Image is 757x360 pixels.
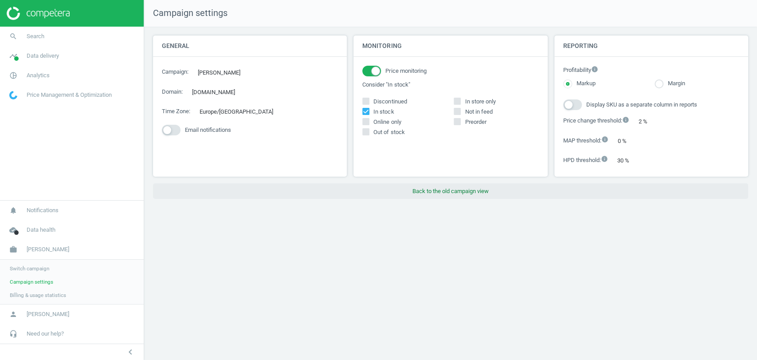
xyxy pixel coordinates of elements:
[563,155,608,165] label: HPD threshold :
[27,245,69,253] span: [PERSON_NAME]
[27,91,112,99] span: Price Management & Optimization
[119,346,141,358] button: chevron_left
[7,7,70,20] img: ajHJNr6hYgQAAAAASUVORK5CYII=
[162,68,188,76] label: Campaign :
[372,118,403,126] span: Online only
[27,310,69,318] span: [PERSON_NAME]
[601,155,608,162] i: info
[5,67,22,84] i: pie_chart_outlined
[193,66,254,79] div: [PERSON_NAME]
[612,154,643,167] div: 30 %
[5,241,22,258] i: work
[195,105,287,119] div: Europe/[GEOGRAPHIC_DATA]
[27,71,50,79] span: Analytics
[187,85,249,99] div: [DOMAIN_NAME]
[10,292,66,299] span: Billing & usage statistics
[5,28,22,45] i: search
[153,36,347,56] h4: General
[613,134,640,148] div: 0 %
[153,183,748,199] button: Back to the old campaign view
[463,98,497,106] span: In store only
[372,108,396,116] span: In stock
[5,222,22,238] i: cloud_done
[554,36,748,56] h4: Reporting
[622,116,629,123] i: info
[27,32,44,40] span: Search
[162,88,183,96] label: Domain :
[9,91,17,99] img: wGWNvw8QSZomAAAAABJRU5ErkJggg==
[27,330,64,338] span: Need our help?
[27,226,55,234] span: Data health
[27,52,59,60] span: Data delivery
[586,101,697,109] span: Display SKU as a separate column in reports
[5,47,22,64] i: timeline
[5,202,22,219] i: notifications
[563,136,608,145] label: MAP threshold :
[10,278,53,285] span: Campaign settings
[372,98,408,106] span: Discontinued
[125,347,136,357] i: chevron_left
[572,79,596,88] label: Markup
[5,306,22,323] i: person
[563,116,629,126] label: Price change threshold :
[5,325,22,342] i: headset_mic
[563,66,739,75] label: Profitability
[663,79,685,88] label: Margin
[463,108,494,116] span: Not in feed
[162,107,190,115] label: Time Zone :
[591,66,598,73] i: info
[601,136,608,143] i: info
[372,128,406,136] span: Out of stock
[634,115,661,128] div: 2 %
[185,126,231,134] span: Email notifications
[362,81,538,89] label: Consider "In stock"
[385,67,426,75] span: Price monitoring
[27,206,59,214] span: Notifications
[353,36,547,56] h4: Monitoring
[463,118,488,126] span: Preorder
[144,7,227,20] span: Campaign settings
[10,265,49,272] span: Switch campaign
